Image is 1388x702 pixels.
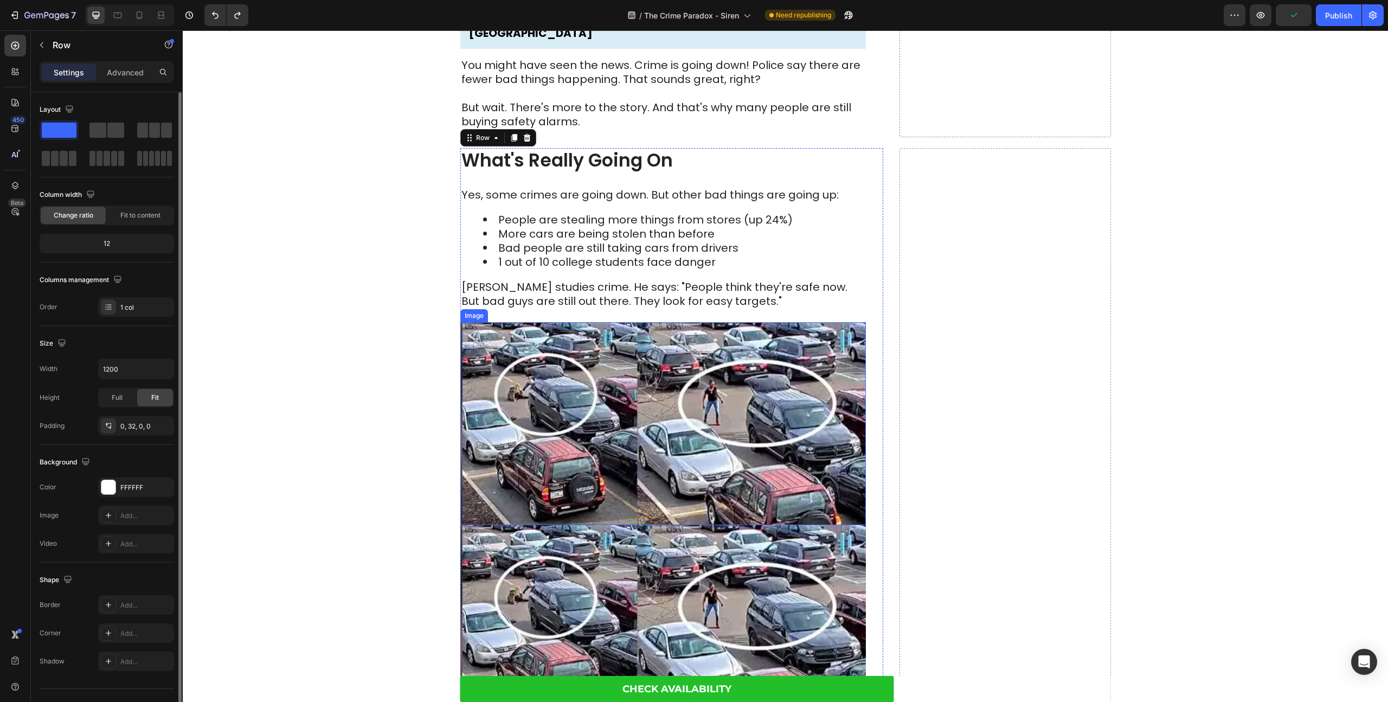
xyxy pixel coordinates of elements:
iframe: Design area [183,30,1388,702]
div: Publish [1325,10,1352,21]
li: More cars are being stolen than before [300,196,682,210]
button: 7 [4,4,81,26]
div: Width [40,364,57,374]
p: You might have seen the news. Crime is going down! Police say there are fewer bad things happenin... [279,28,682,56]
span: Full [112,393,123,403]
div: Shape [40,573,74,588]
p: Advanced [107,67,144,78]
div: 450 [10,116,26,124]
div: Corner [40,628,61,638]
span: Change ratio [54,210,93,220]
li: 1 out of 10 college students face danger [300,225,682,239]
div: Order [40,302,57,312]
div: Columns management [40,273,124,288]
input: Auto [99,359,173,379]
p: Row [53,39,145,52]
div: Size [40,336,68,351]
div: Color [40,482,56,492]
div: Add... [120,539,171,549]
div: Border [40,600,61,610]
img: 2.webp [278,292,683,495]
p: Settings [54,67,84,78]
div: Video [40,539,57,548]
div: Height [40,393,60,403]
div: Layout [40,103,76,117]
div: Open Intercom Messenger [1351,649,1377,675]
p: But wait. There's more to the story. And that's why many people are still buying safety alarms. [279,70,682,98]
li: Bad people are still taking cars from drivers [300,210,682,225]
p: 7 [71,9,76,22]
div: Add... [120,601,171,610]
div: Add... [120,511,171,521]
div: FFFFFF [120,483,171,493]
p: Check Availability [440,650,549,667]
div: 1 col [120,303,171,312]
div: Padding [40,421,65,431]
span: Fit to content [120,210,160,220]
p: Yes, some crimes are going down. But other bad things are going up: [279,157,682,171]
img: 2.webp [278,495,683,698]
div: Undo/Redo [204,4,248,26]
span: Fit [151,393,159,403]
p: [PERSON_NAME] studies crime. He says: "People think they're safe now. But bad guys are still out ... [279,250,682,278]
div: Add... [120,657,171,667]
div: Image [280,280,303,290]
div: Column width [40,188,97,202]
a: Check Availability [278,646,711,672]
span: Need republishing [776,10,831,20]
div: Beta [8,199,26,207]
li: People are stealing more things from stores (up 24%) [300,182,682,196]
h2: What's Really Going On [278,118,683,143]
div: 0, 32, 0, 0 [120,422,171,431]
div: Shadow [40,656,65,666]
div: Row [291,103,309,112]
button: Publish [1316,4,1361,26]
div: Background [40,455,92,470]
div: 12 [42,236,172,251]
div: Image [40,510,59,520]
div: Add... [120,629,171,639]
span: The Crime Paradox - Siren [644,10,739,21]
span: / [639,10,642,21]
